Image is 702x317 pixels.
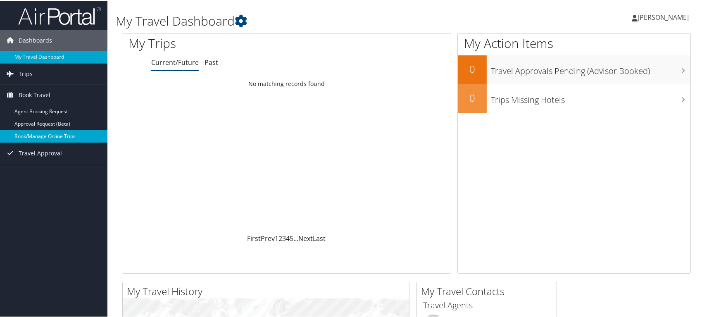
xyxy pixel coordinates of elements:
a: Past [205,57,218,66]
span: … [293,233,298,242]
a: 3 [282,233,286,242]
h2: 0 [458,90,487,104]
h3: Travel Approvals Pending (Advisor Booked) [491,60,690,76]
h2: 0 [458,61,487,75]
h1: My Travel Dashboard [116,12,503,29]
span: Dashboards [19,29,52,50]
h3: Trips Missing Hotels [491,89,690,105]
a: 0Trips Missing Hotels [458,83,690,112]
h1: My Action Items [458,34,690,51]
a: Current/Future [151,57,199,66]
h2: My Travel History [127,284,409,298]
a: [PERSON_NAME] [632,4,697,29]
img: airportal-logo.png [18,5,101,25]
a: 0Travel Approvals Pending (Advisor Booked) [458,55,690,83]
a: Last [313,233,326,242]
a: First [247,233,261,242]
a: 1 [275,233,278,242]
span: Trips [19,63,33,83]
td: No matching records found [122,76,451,91]
h2: My Travel Contacts [421,284,557,298]
a: Prev [261,233,275,242]
h3: Travel Agents [423,299,550,310]
span: [PERSON_NAME] [638,12,689,21]
a: 5 [290,233,293,242]
a: 4 [286,233,290,242]
span: Book Travel [19,84,50,105]
a: 2 [278,233,282,242]
a: Next [298,233,313,242]
span: Travel Approval [19,142,62,163]
h1: My Trips [129,34,308,51]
